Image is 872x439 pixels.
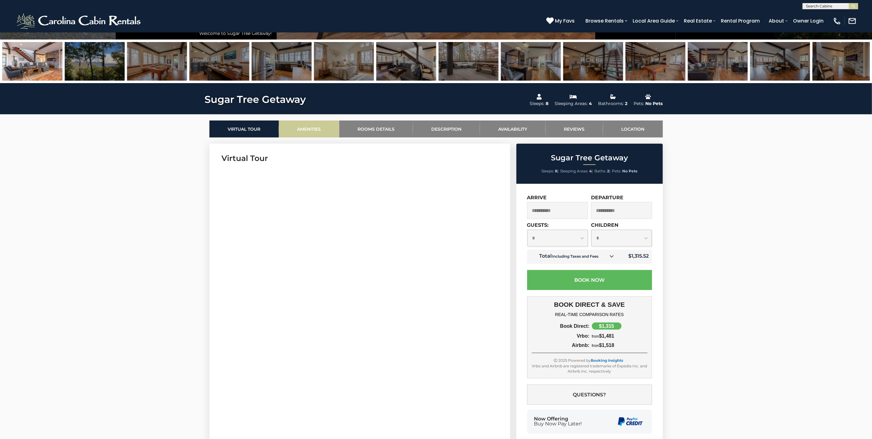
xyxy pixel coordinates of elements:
td: Total [527,250,619,264]
a: Rental Program [718,15,763,26]
strong: No Pets [622,169,638,173]
div: $1,481 [589,333,647,339]
img: 163275175 [252,42,312,81]
span: Sleeping Areas: [560,169,589,173]
li: | [542,167,559,175]
span: from [592,344,599,348]
td: $1,315.52 [619,250,652,264]
img: 163275183 [750,42,810,81]
label: Arrive [527,195,547,201]
span: Sleeps: [542,169,554,173]
a: Reviews [546,120,603,137]
span: Pets: [612,169,622,173]
div: Airbnb: [532,343,590,348]
div: $1,315 [592,323,622,330]
img: 163275179 [501,42,561,81]
a: Local Area Guide [630,15,678,26]
h2: Sugar Tree Getaway [518,154,661,162]
a: About [766,15,787,26]
a: Virtual Tour [209,120,279,137]
span: Baths: [595,169,606,173]
img: mail-regular-white.png [848,17,857,25]
div: Vrbo and Airbnb are registered trademarks of Expedia Inc. and Airbnb Inc. respectively [532,363,647,374]
a: My Favs [546,17,576,25]
a: Amenities [279,120,339,137]
img: 163275171 [314,42,374,81]
small: Including Taxes and Fees [552,254,598,259]
a: Rooms Details [339,120,413,137]
img: 163275182 [688,42,748,81]
img: 163275170 [189,42,249,81]
img: 163275180 [563,42,623,81]
label: Departure [591,195,623,201]
label: Guests: [527,222,549,228]
strong: 8 [555,169,558,173]
li: | [560,167,593,175]
label: Children [591,222,618,228]
button: Book Now [527,270,652,290]
img: 163275181 [626,42,685,81]
a: Availability [480,120,546,137]
iframe: YouTube video player [222,170,485,318]
a: Real Estate [681,15,715,26]
strong: 4 [589,169,592,173]
li: | [595,167,611,175]
span: My Favs [555,17,575,25]
img: 163275177 [439,42,498,81]
span: Buy Now Pay Later! [534,421,582,426]
div: Book Direct: [532,323,590,329]
img: White-1-2.png [15,12,143,30]
a: Booking Insights [591,358,623,363]
div: Vrbo: [532,333,590,339]
span: from [592,334,599,339]
div: Welcome to Sugar Tree Getaway! [196,27,676,40]
h3: Virtual Tour [222,153,498,164]
img: 163275174 [127,42,187,81]
a: Owner Login [790,15,827,26]
img: 163275178 [65,42,125,81]
div: $1,518 [589,343,647,348]
h4: REAL-TIME COMPARISON RATES [532,312,647,317]
div: Now Offering [534,416,582,426]
button: Questions? [527,385,652,405]
img: 163275176 [376,42,436,81]
a: Location [603,120,663,137]
strong: 2 [607,169,610,173]
a: Browse Rentals [582,15,627,26]
a: Description [413,120,480,137]
img: phone-regular-white.png [833,17,841,25]
h3: BOOK DIRECT & SAVE [532,301,647,308]
div: Ⓒ 2025 Powered by [532,358,647,363]
img: 163275173 [2,42,62,81]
